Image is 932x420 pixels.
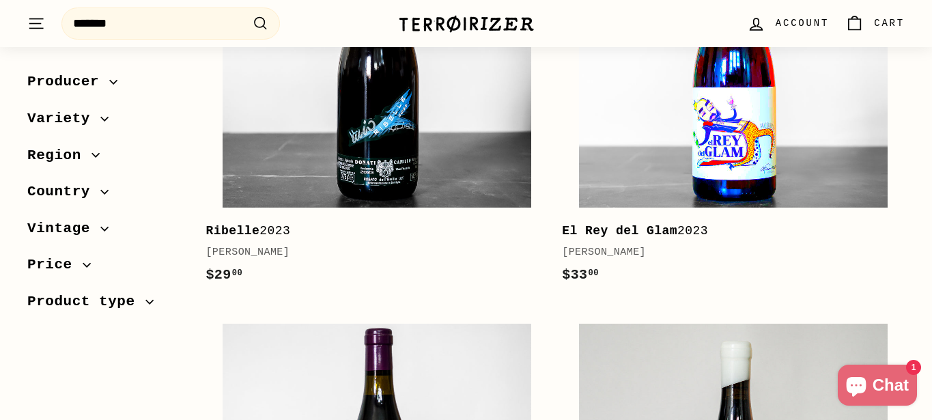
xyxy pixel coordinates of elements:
b: El Rey del Glam [562,224,677,238]
button: Variety [27,104,184,141]
div: 2023 [562,221,891,241]
span: Variety [27,107,100,130]
span: Producer [27,70,109,94]
button: Price [27,250,184,287]
div: [PERSON_NAME] [562,244,891,261]
button: Product type [27,287,184,324]
a: Cart [837,3,913,44]
span: $29 [206,267,242,283]
div: [PERSON_NAME] [206,244,535,261]
button: Region [27,140,184,177]
span: Vintage [27,216,100,240]
div: 2023 [206,221,535,241]
sup: 00 [232,268,242,278]
a: Account [739,3,837,44]
span: Price [27,253,83,277]
span: Cart [874,16,905,31]
button: Country [27,177,184,214]
button: Producer [27,67,184,104]
span: $33 [562,267,599,283]
button: Vintage [27,213,184,250]
span: Account [776,16,829,31]
b: Ribelle [206,224,259,238]
span: Country [27,180,100,204]
sup: 00 [589,268,599,278]
inbox-online-store-chat: Shopify online store chat [834,365,921,409]
span: Product type [27,290,145,313]
span: Region [27,143,91,167]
